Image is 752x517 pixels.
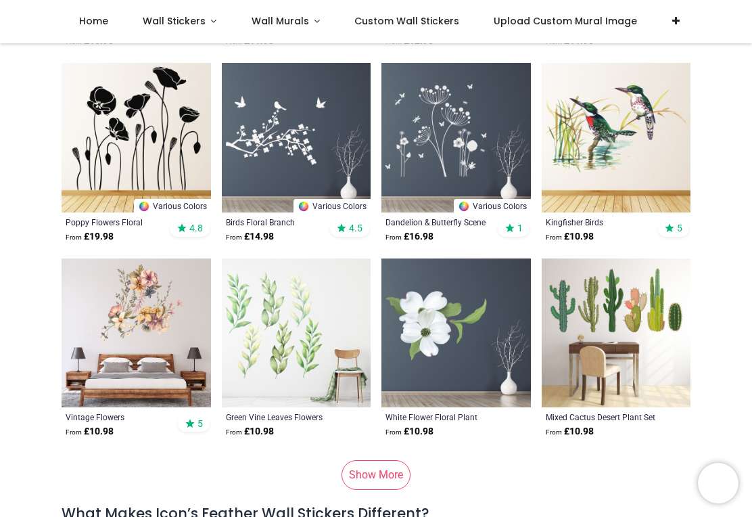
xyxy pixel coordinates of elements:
span: From [385,233,402,241]
strong: £ 14.98 [226,230,274,244]
a: Various Colors [134,199,211,212]
a: Green Vine Leaves Flowers Trees [226,411,339,422]
a: Poppy Flowers Floral [66,217,179,227]
img: Vintage Flowers Wall Sticker [62,258,211,408]
span: Custom Wall Stickers [354,14,459,28]
strong: £ 10.98 [385,425,433,439]
span: From [66,233,82,241]
span: Wall Murals [252,14,309,28]
span: 4.8 [189,222,203,234]
img: Green Vine Leaves Flowers Trees Wall Sticker [222,258,371,408]
img: Color Wheel [138,200,150,212]
strong: £ 16.98 [385,230,433,244]
strong: £ 10.98 [546,425,594,439]
img: Poppy Flowers Floral Wall Sticker [62,63,211,212]
img: Dandelion & Butterfly Scene Wall Sticker [381,63,531,212]
strong: £ 10.98 [66,425,114,439]
span: From [546,233,562,241]
span: Upload Custom Mural Image [494,14,637,28]
a: Various Colors [454,199,531,212]
span: Home [79,14,108,28]
strong: £ 10.98 [226,425,274,439]
a: Kingfisher Birds [546,217,659,227]
span: 5 [197,418,203,430]
img: Color Wheel [458,200,470,212]
span: From [546,428,562,436]
strong: £ 19.98 [66,230,114,244]
a: Mixed Cactus Desert Plant Set [546,411,659,422]
span: 1 [517,222,523,234]
iframe: Brevo live chat [698,463,738,503]
span: From [226,233,242,241]
span: From [385,428,402,436]
img: White Flower Floral Plant Wall Sticker [381,258,531,408]
span: 4.5 [349,222,362,234]
img: Color Wheel [298,200,310,212]
span: 5 [677,222,682,234]
img: Birds Floral Branch Wall Sticker [222,63,371,212]
img: Mixed Cactus Desert Plant Wall Sticker Set [542,258,691,408]
a: Vintage Flowers [66,411,179,422]
a: Various Colors [293,199,371,212]
img: Kingfisher Birds Wall Sticker [542,63,691,212]
a: White Flower Floral Plant [385,411,498,422]
span: From [226,428,242,436]
a: Show More [342,460,410,490]
a: Dandelion & Butterfly Scene [385,217,498,227]
strong: £ 10.98 [546,230,594,244]
a: Birds Floral Branch [226,217,339,227]
span: From [66,428,82,436]
span: Wall Stickers [143,14,206,28]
